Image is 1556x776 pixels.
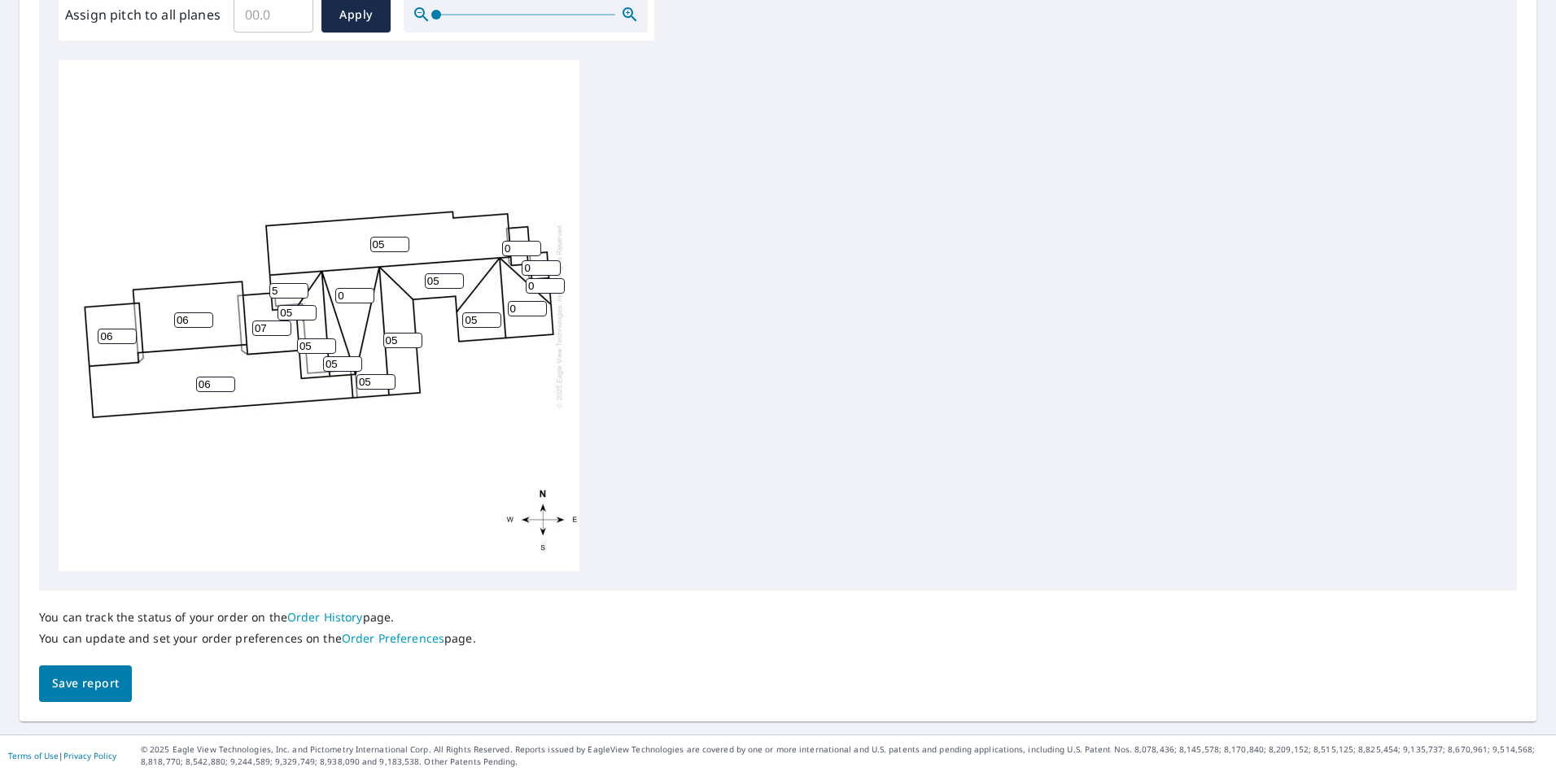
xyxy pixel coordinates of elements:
p: You can track the status of your order on the page. [39,610,476,625]
p: © 2025 Eagle View Technologies, Inc. and Pictometry International Corp. All Rights Reserved. Repo... [141,743,1548,768]
span: Save report [52,674,119,694]
p: | [8,751,116,761]
p: You can update and set your order preferences on the page. [39,631,476,646]
a: Privacy Policy [63,750,116,761]
button: Save report [39,665,132,702]
a: Order Preferences [342,630,444,646]
a: Terms of Use [8,750,59,761]
a: Order History [287,609,363,625]
label: Assign pitch to all planes [65,5,221,24]
span: Apply [334,5,378,25]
